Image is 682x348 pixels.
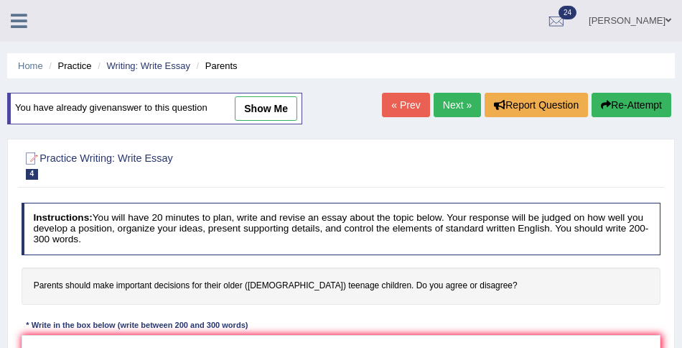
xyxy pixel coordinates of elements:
a: Home [18,60,43,71]
span: 4 [26,169,39,180]
a: Writing: Write Essay [106,60,190,71]
a: Next » [434,93,481,117]
div: * Write in the box below (write between 200 and 300 words) [22,320,253,332]
span: 24 [559,6,576,19]
h2: Practice Writing: Write Essay [22,150,418,180]
li: Practice [45,59,91,73]
h4: You will have 20 minutes to plan, write and revise an essay about the topic below. Your response ... [22,203,661,255]
li: Parents [193,59,238,73]
a: « Prev [382,93,429,117]
div: You have already given answer to this question [7,93,302,124]
button: Re-Attempt [592,93,671,117]
h4: Parents should make important decisions for their older ([DEMOGRAPHIC_DATA]) teenage children. Do... [22,267,661,305]
button: Report Question [485,93,588,117]
b: Instructions: [33,212,92,223]
a: show me [235,96,297,121]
